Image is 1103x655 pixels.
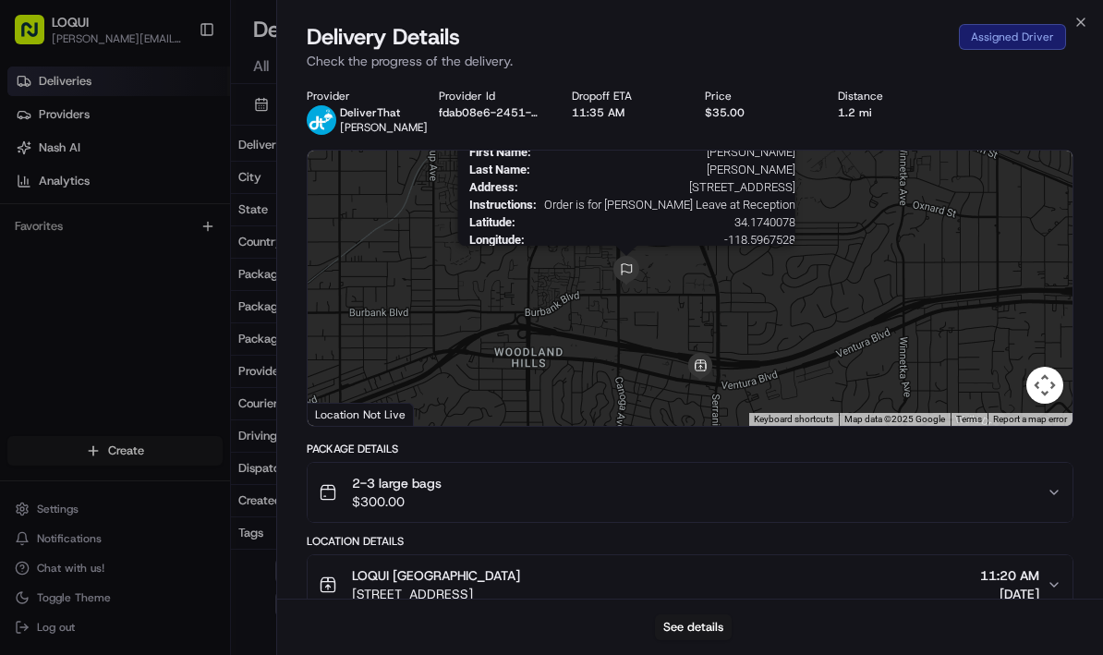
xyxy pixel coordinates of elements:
[63,176,303,195] div: Start new chat
[1026,367,1063,404] button: Map camera controls
[352,585,520,603] span: [STREET_ADDRESS]
[980,585,1039,603] span: [DATE]
[537,163,794,176] span: [PERSON_NAME]
[352,492,442,511] span: $300.00
[18,74,336,103] p: Welcome 👋
[468,233,524,247] span: Longitude :
[468,180,517,194] span: Address :
[705,105,808,120] div: $35.00
[352,566,520,585] span: LOQUI [GEOGRAPHIC_DATA]
[543,198,794,212] span: Order is for [PERSON_NAME] Leave at Reception
[312,402,373,426] a: Open this area in Google Maps (opens a new window)
[468,145,530,159] span: First Name :
[308,555,1073,614] button: LOQUI [GEOGRAPHIC_DATA][STREET_ADDRESS]11:20 AM[DATE]
[655,614,732,640] button: See details
[993,414,1067,424] a: Report a map error
[838,89,941,103] div: Distance
[439,89,542,103] div: Provider Id
[37,268,141,286] span: Knowledge Base
[308,403,414,426] div: Location Not Live
[307,22,460,52] span: Delivery Details
[439,105,542,120] button: fdab08e6-2451-4931-ab33-fa8b8e9c9fc0
[525,180,794,194] span: [STREET_ADDRESS]
[838,105,941,120] div: 1.2 mi
[307,105,336,135] img: profile_deliverthat_partner.png
[48,119,305,139] input: Clear
[340,120,428,135] span: [PERSON_NAME]
[18,18,55,55] img: Nash
[844,414,945,424] span: Map data ©2025 Google
[175,268,297,286] span: API Documentation
[18,270,33,285] div: 📗
[522,215,794,229] span: 34.1740078
[307,52,1074,70] p: Check the progress of the delivery.
[312,402,373,426] img: Google
[572,105,675,120] div: 11:35 AM
[572,89,675,103] div: Dropoff ETA
[531,233,794,247] span: -118.5967528
[705,89,808,103] div: Price
[11,261,149,294] a: 📗Knowledge Base
[468,215,515,229] span: Latitude :
[130,312,224,327] a: Powered byPylon
[468,198,536,212] span: Instructions :
[352,474,442,492] span: 2-3 large bags
[307,534,1074,549] div: Location Details
[63,195,234,210] div: We're available if you need us!
[754,413,833,426] button: Keyboard shortcuts
[468,163,529,176] span: Last Name :
[980,566,1039,585] span: 11:20 AM
[307,89,410,103] div: Provider
[184,313,224,327] span: Pylon
[340,105,400,120] span: DeliverThat
[18,176,52,210] img: 1736555255976-a54dd68f-1ca7-489b-9aae-adbdc363a1c4
[149,261,304,294] a: 💻API Documentation
[308,463,1073,522] button: 2-3 large bags$300.00
[314,182,336,204] button: Start new chat
[307,442,1074,456] div: Package Details
[538,145,794,159] span: [PERSON_NAME]
[956,414,982,424] a: Terms
[156,270,171,285] div: 💻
